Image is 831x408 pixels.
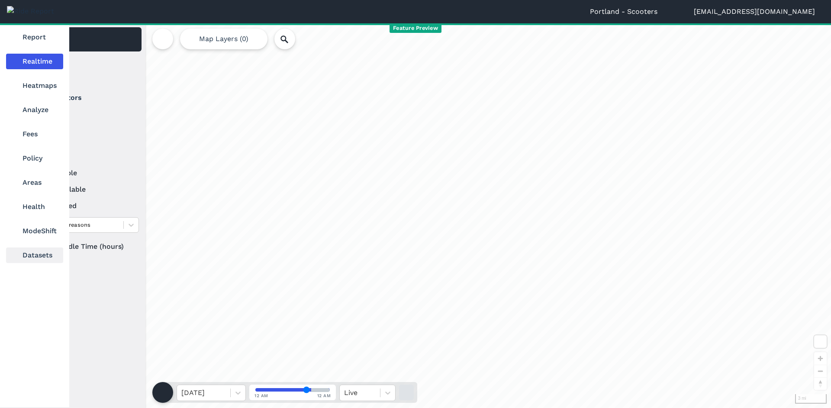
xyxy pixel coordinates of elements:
[35,86,138,110] summary: Operators
[35,168,139,178] label: available
[390,24,441,33] span: Feature Preview
[6,78,63,93] a: Heatmaps
[6,247,63,263] a: Datasets
[6,199,63,215] a: Health
[6,223,63,239] a: ModeShift
[317,392,331,399] span: 12 AM
[180,29,267,49] button: Map Layers (0)
[35,184,139,195] label: unavailable
[7,6,54,16] img: Ride Report
[6,175,63,190] a: Areas
[35,110,139,120] label: Lime
[6,102,63,118] a: Analyze
[694,6,824,17] button: [EMAIL_ADDRESS][DOMAIN_NAME]
[6,126,63,142] a: Fees
[6,29,63,45] a: Report
[35,144,138,168] summary: Status
[35,201,139,211] label: reserved
[35,126,139,137] label: Lyft
[28,23,831,408] div: loading
[35,239,139,254] div: Idle Time (hours)
[590,6,667,17] button: Portland - Scooters
[6,54,63,69] a: Realtime
[274,29,309,49] input: Search Location or Vehicles
[32,55,142,82] div: Filter
[254,392,268,399] span: 12 AM
[6,151,63,166] a: Policy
